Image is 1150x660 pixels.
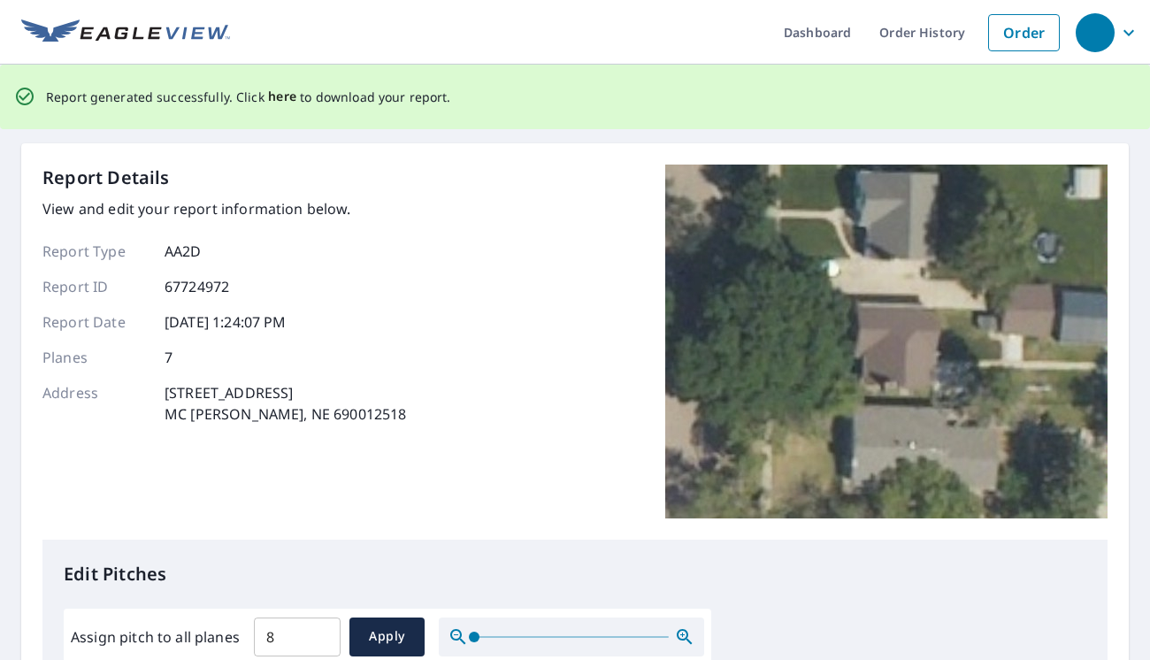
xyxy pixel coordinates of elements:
button: here [268,86,297,108]
p: Report Date [42,311,149,333]
p: Report Type [42,241,149,262]
a: Order [988,14,1060,51]
p: View and edit your report information below. [42,198,407,219]
span: Apply [364,625,410,648]
p: Report ID [42,276,149,297]
button: Apply [349,618,425,656]
img: EV Logo [21,19,230,46]
p: Report Details [42,165,170,191]
p: 7 [165,347,172,368]
p: Edit Pitches [64,561,1086,587]
p: 67724972 [165,276,229,297]
p: Address [42,382,149,425]
p: [DATE] 1:24:07 PM [165,311,287,333]
p: Planes [42,347,149,368]
p: [STREET_ADDRESS] MC [PERSON_NAME], NE 690012518 [165,382,407,425]
p: Report generated successfully. Click to download your report. [46,86,451,108]
p: AA2D [165,241,202,262]
label: Assign pitch to all planes [71,626,240,648]
img: Top image [665,165,1108,518]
